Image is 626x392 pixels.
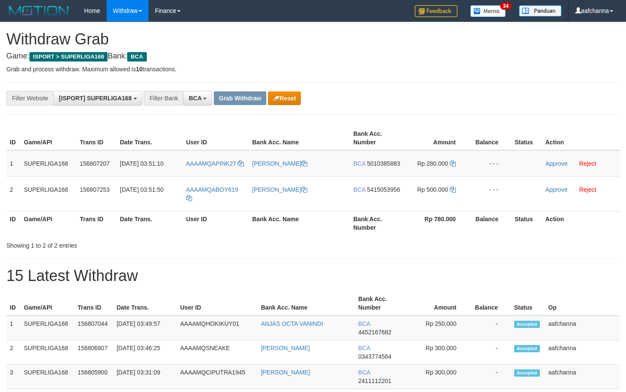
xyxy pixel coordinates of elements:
[6,267,620,284] h1: 15 Latest Withdraw
[404,126,469,150] th: Amount
[261,345,310,351] a: [PERSON_NAME]
[113,316,177,340] td: [DATE] 03:49:57
[186,186,238,202] a: AAAAMQABOY619
[76,211,116,235] th: Trans ID
[450,186,456,193] a: Copy 500000 to clipboard
[545,340,620,365] td: aafchanna
[136,66,143,73] strong: 10
[545,365,620,389] td: aafchanna
[177,340,257,365] td: AAAAMQSNEAKE
[469,365,511,389] td: -
[76,126,116,150] th: Trans ID
[127,52,146,61] span: BCA
[74,316,113,340] td: 156807044
[353,186,365,193] span: BCA
[469,126,511,150] th: Balance
[116,211,183,235] th: Date Trans.
[470,5,506,17] img: Button%20Memo.svg
[415,5,457,17] img: Feedback.jpg
[6,31,620,48] h1: Withdraw Grab
[450,160,456,167] a: Copy 280000 to clipboard
[6,365,20,389] td: 3
[120,186,163,193] span: [DATE] 03:51:50
[29,52,108,61] span: ISPORT > SUPERLIGA168
[511,291,545,316] th: Status
[20,365,74,389] td: SUPERLIGA168
[469,291,511,316] th: Balance
[407,291,469,316] th: Amount
[6,150,20,177] td: 1
[545,316,620,340] td: aafchanna
[514,321,540,328] span: Accepted
[113,340,177,365] td: [DATE] 03:46:25
[6,340,20,365] td: 2
[59,95,131,102] span: [ISPORT] SUPERLIGA168
[579,160,596,167] a: Reject
[183,91,212,105] button: BCA
[249,211,350,235] th: Bank Acc. Name
[20,340,74,365] td: SUPERLIGA168
[350,211,404,235] th: Bank Acc. Number
[469,340,511,365] td: -
[6,291,20,316] th: ID
[80,186,110,193] span: 156807253
[268,91,301,105] button: Reset
[74,291,113,316] th: Trans ID
[116,126,183,150] th: Date Trans.
[350,126,404,150] th: Bank Acc. Number
[367,160,400,167] span: Copy 5010385883 to clipboard
[53,91,142,105] button: [ISPORT] SUPERLIGA168
[6,52,620,61] h4: Game: Bank:
[74,340,113,365] td: 156806807
[514,369,540,377] span: Accepted
[6,126,20,150] th: ID
[20,126,76,150] th: Game/API
[6,65,620,73] p: Grab and process withdraw. Maximum allowed is transactions.
[252,160,307,167] a: [PERSON_NAME]
[358,329,392,336] span: Copy 4452167682 to clipboard
[261,369,310,376] a: [PERSON_NAME]
[353,160,365,167] span: BCA
[358,345,370,351] span: BCA
[514,345,540,352] span: Accepted
[183,126,249,150] th: User ID
[469,316,511,340] td: -
[20,316,74,340] td: SUPERLIGA168
[186,160,236,167] span: AAAAMQAPINK27
[6,91,53,105] div: Filter Website
[214,91,266,105] button: Grab Withdraw
[6,211,20,235] th: ID
[183,211,249,235] th: User ID
[177,316,257,340] td: AAAAMQHOKIKUY01
[20,176,76,211] td: SUPERLIGA168
[511,126,542,150] th: Status
[177,365,257,389] td: AAAAMQCIPUTRA1945
[417,186,448,193] span: Rp 500.000
[355,291,407,316] th: Bank Acc. Number
[189,95,201,102] span: BCA
[358,320,370,327] span: BCA
[6,238,254,250] div: Showing 1 to 2 of 2 entries
[186,160,244,167] a: AAAAMQAPINK27
[74,365,113,389] td: 156805900
[249,126,350,150] th: Bank Acc. Name
[469,176,511,211] td: - - -
[252,186,307,193] a: [PERSON_NAME]
[519,5,562,17] img: panduan.png
[367,186,400,193] span: Copy 5415053956 to clipboard
[6,316,20,340] td: 1
[358,353,392,360] span: Copy 0343774564 to clipboard
[542,126,620,150] th: Action
[6,4,71,17] img: MOTION_logo.png
[257,291,355,316] th: Bank Acc. Name
[417,160,448,167] span: Rp 280.000
[579,186,596,193] a: Reject
[545,291,620,316] th: Op
[6,176,20,211] td: 2
[358,369,370,376] span: BCA
[500,2,512,10] span: 34
[469,150,511,177] td: - - -
[511,211,542,235] th: Status
[469,211,511,235] th: Balance
[20,291,74,316] th: Game/API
